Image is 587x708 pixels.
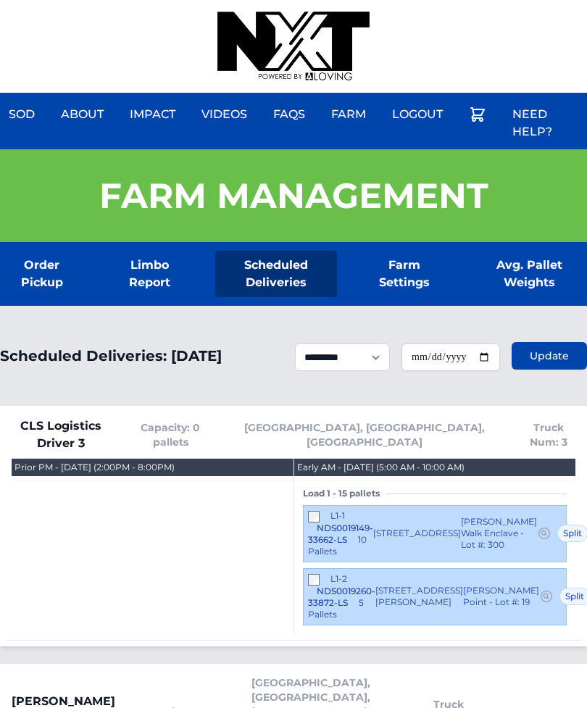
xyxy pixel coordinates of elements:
span: [PERSON_NAME] Walk Enclave - Lot #: 300 [461,516,537,551]
a: About [52,97,112,132]
img: nextdaysod.com Logo [217,12,370,81]
div: Early AM - [DATE] (5:00 AM - 10:00 AM) [297,462,465,473]
span: Truck Num: 3 [523,420,575,449]
a: Scheduled Deliveries [215,251,337,297]
span: [PERSON_NAME] Point - Lot #: 19 [463,585,539,608]
span: [STREET_ADDRESS][PERSON_NAME] [375,585,463,608]
span: NDS0019260-33872-LS [308,586,375,608]
span: [GEOGRAPHIC_DATA], [GEOGRAPHIC_DATA], [GEOGRAPHIC_DATA] [230,420,499,449]
button: Update [512,342,587,370]
span: 10 Pallets [308,534,367,557]
span: Update [530,349,569,363]
div: Prior PM - [DATE] (2:00PM - 8:00PM) [14,462,175,473]
span: Load 1 - 15 pallets [303,488,386,499]
a: Farm Settings [360,251,448,297]
span: NDS0019149-33662-LS [308,522,373,545]
a: Videos [193,97,256,132]
a: Need Help? [504,97,587,149]
span: CLS Logistics Driver 3 [12,417,111,452]
span: L1-1 [330,510,345,521]
a: Logout [383,97,451,132]
h1: Farm Management [99,178,488,213]
span: Capacity: 0 pallets [134,420,207,449]
a: FAQs [265,97,314,132]
a: Farm [322,97,375,132]
span: [STREET_ADDRESS] [373,528,461,539]
a: Avg. Pallet Weights [471,251,587,297]
a: Impact [121,97,184,132]
span: L1-2 [330,573,347,584]
span: 5 Pallets [308,597,364,620]
a: Limbo Report [107,251,193,297]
